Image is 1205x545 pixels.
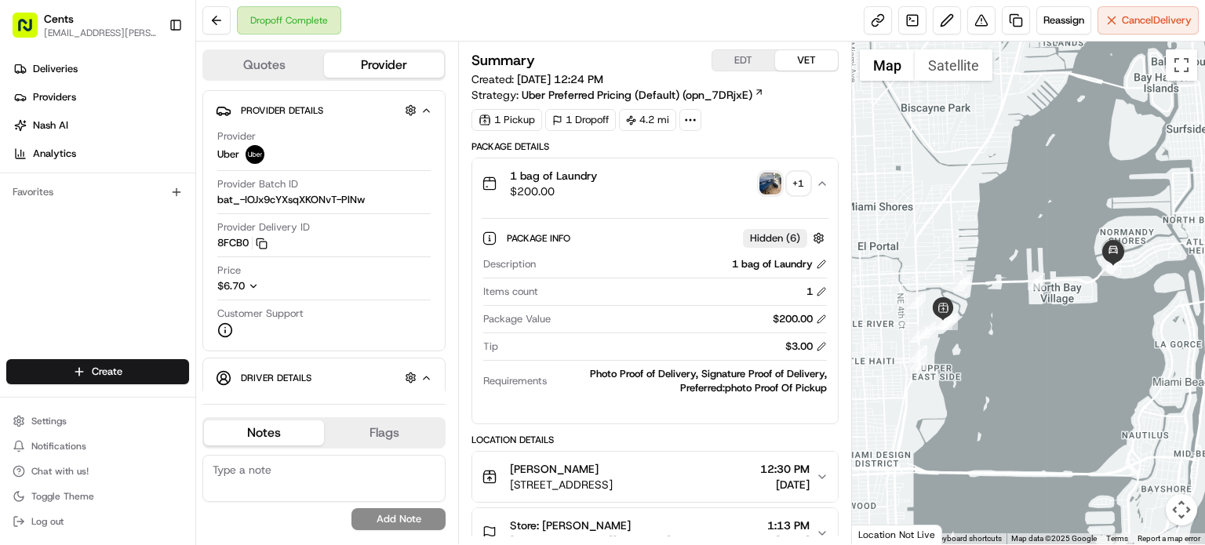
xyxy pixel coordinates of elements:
[1098,6,1199,35] button: CancelDelivery
[49,242,127,255] span: [PERSON_NAME]
[130,242,136,255] span: •
[767,518,810,533] span: 1:13 PM
[16,227,41,253] img: Masood Aslam
[553,367,827,395] div: Photo Proof of Delivery, Signature Proof of Delivery, Preferred:photo Proof Of Pickup
[31,415,67,427] span: Settings
[139,242,171,255] span: [DATE]
[507,232,573,245] span: Package Info
[712,50,775,71] button: EDT
[860,49,915,81] button: Show street map
[934,533,1002,544] button: Keyboard shortcuts
[743,228,828,248] button: Hidden (6)
[16,15,47,46] img: Nash
[16,203,105,216] div: Past conversations
[204,420,324,445] button: Notes
[510,183,597,199] span: $200.00
[483,374,547,388] span: Requirements
[92,365,122,379] span: Create
[6,180,189,205] div: Favorites
[31,490,94,503] span: Toggle Theme
[324,53,444,78] button: Provider
[6,6,162,44] button: Cents[EMAIL_ADDRESS][PERSON_NAME][DOMAIN_NAME]
[856,524,908,544] a: Open this area in Google Maps (opens a new window)
[472,158,838,209] button: 1 bag of Laundry$200.00photo_proof_of_delivery image+1
[217,263,241,278] span: Price
[483,285,538,299] span: Items count
[910,353,927,370] div: 1
[775,50,838,71] button: VET
[759,173,781,194] img: photo_proof_of_delivery image
[619,109,676,131] div: 4.2 mi
[760,477,810,492] span: [DATE]
[31,243,44,256] img: 1736555255976-a54dd68f-1ca7-489b-9aae-adbdc363a1c4
[6,85,195,110] a: Providers
[6,113,195,138] a: Nash AI
[1011,534,1097,543] span: Map data ©2025 Google
[919,322,936,339] div: 6
[852,525,942,544] div: Location Not Live
[217,307,304,321] span: Customer Support
[33,147,76,161] span: Analytics
[44,11,74,27] button: Cents
[217,279,355,293] button: $6.70
[522,87,764,103] a: Uber Preferred Pricing (Default) (opn_7DRjxE)
[471,53,535,67] h3: Summary
[71,149,257,165] div: Start new chat
[6,56,195,82] a: Deliveries
[16,270,41,295] img: Brigitte Vinadas
[241,372,311,384] span: Driver Details
[6,359,189,384] button: Create
[1138,534,1200,543] a: Report a map error
[760,461,810,477] span: 12:30 PM
[9,343,126,372] a: 📗Knowledge Base
[732,257,827,271] div: 1 bag of Laundry
[16,62,286,87] p: Welcome 👋
[1122,13,1192,27] span: Cancel Delivery
[471,87,764,103] div: Strategy:
[6,460,189,482] button: Chat with us!
[471,434,839,446] div: Location Details
[856,524,908,544] img: Google
[241,104,323,117] span: Provider Details
[471,71,603,87] span: Created:
[216,97,432,123] button: Provider Details
[806,285,827,299] div: 1
[16,149,44,177] img: 1736555255976-a54dd68f-1ca7-489b-9aae-adbdc363a1c4
[1036,6,1091,35] button: Reassign
[510,461,599,477] span: [PERSON_NAME]
[217,236,268,250] button: 8FCB0
[31,350,120,365] span: Knowledge Base
[31,440,86,452] span: Notifications
[156,388,190,400] span: Pylon
[953,274,970,292] div: 8
[910,345,927,362] div: 2
[759,173,810,194] button: photo_proof_of_delivery image+1
[773,312,827,326] div: $200.00
[49,285,127,297] span: [PERSON_NAME]
[217,220,310,234] span: Provider Delivery ID
[217,279,245,292] span: $6.70
[217,147,239,162] span: Uber
[243,200,286,219] button: See all
[483,340,498,354] span: Tip
[510,168,597,183] span: 1 bag of Laundry
[6,410,189,432] button: Settings
[33,62,78,76] span: Deliveries
[216,365,432,391] button: Driver Details
[471,109,542,131] div: 1 Pickup
[510,518,631,533] span: Store: [PERSON_NAME]
[522,87,752,103] span: Uber Preferred Pricing (Default) (opn_7DRjxE)
[915,49,992,81] button: Show satellite imagery
[785,340,827,354] div: $3.00
[545,109,616,131] div: 1 Dropoff
[517,72,603,86] span: [DATE] 12:24 PM
[6,141,195,166] a: Analytics
[133,351,145,364] div: 💻
[71,165,216,177] div: We're available if you need us!
[471,140,839,153] div: Package Details
[33,118,68,133] span: Nash AI
[44,27,156,39] span: [EMAIL_ADDRESS][PERSON_NAME][DOMAIN_NAME]
[6,485,189,507] button: Toggle Theme
[148,350,252,365] span: API Documentation
[510,477,613,492] span: [STREET_ADDRESS]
